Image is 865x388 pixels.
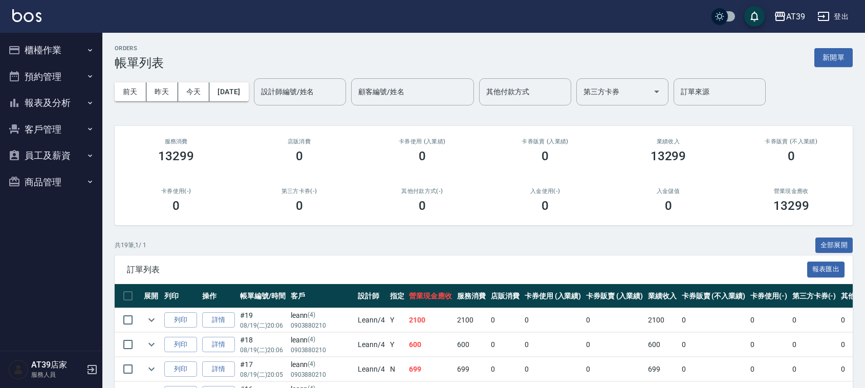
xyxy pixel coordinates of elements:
th: 卡券販賣 (不入業績) [679,284,748,308]
td: Y [387,308,407,332]
th: 帳單編號/時間 [237,284,288,308]
td: 0 [790,308,839,332]
button: 今天 [178,82,210,101]
th: 店販消費 [488,284,522,308]
td: N [387,357,407,381]
h3: 0 [665,199,672,213]
h3: 13299 [651,149,686,163]
h2: 卡券使用(-) [127,188,225,195]
button: 新開單 [814,48,853,67]
td: 0 [522,308,584,332]
div: leann [291,335,353,346]
button: 員工及薪資 [4,142,98,169]
th: 客戶 [288,284,355,308]
button: expand row [144,312,159,328]
h3: 0 [419,149,426,163]
td: 0 [488,357,522,381]
p: 共 19 筆, 1 / 1 [115,241,146,250]
td: 0 [488,308,522,332]
th: 展開 [141,284,162,308]
td: Y [387,333,407,357]
h3: 0 [296,199,303,213]
p: (4) [308,335,315,346]
th: 業績收入 [645,284,679,308]
button: 列印 [164,361,197,377]
th: 指定 [387,284,407,308]
td: 600 [406,333,455,357]
td: 0 [583,357,645,381]
td: #19 [237,308,288,332]
td: Leann /4 [355,308,387,332]
button: save [744,6,765,27]
td: 2100 [406,308,455,332]
th: 卡券販賣 (入業績) [583,284,645,308]
td: #17 [237,357,288,381]
img: Logo [12,9,41,22]
h2: 入金儲值 [619,188,717,195]
p: (4) [308,359,315,370]
td: 0 [522,333,584,357]
button: 商品管理 [4,169,98,196]
h3: 0 [542,149,549,163]
h3: 0 [419,199,426,213]
button: expand row [144,361,159,377]
td: 0 [679,357,748,381]
h3: 13299 [158,149,194,163]
th: 卡券使用 (入業績) [522,284,584,308]
a: 詳情 [202,312,235,328]
button: Open [648,83,665,100]
button: expand row [144,337,159,352]
td: 699 [406,357,455,381]
button: 全部展開 [815,238,853,253]
a: 詳情 [202,337,235,353]
td: 2100 [645,308,679,332]
h2: 業績收入 [619,138,717,145]
div: AT39 [786,10,805,23]
p: 08/19 (二) 20:06 [240,346,286,355]
p: 服務人員 [31,370,83,379]
button: 客戶管理 [4,116,98,143]
p: 0903880210 [291,346,353,355]
button: 預約管理 [4,63,98,90]
p: 0903880210 [291,321,353,330]
h2: 入金使用(-) [496,188,594,195]
p: 0903880210 [291,370,353,379]
p: 08/19 (二) 20:05 [240,370,286,379]
th: 操作 [200,284,237,308]
a: 詳情 [202,361,235,377]
h3: 0 [788,149,795,163]
td: 2100 [455,308,488,332]
td: 699 [455,357,488,381]
h3: 13299 [773,199,809,213]
h2: 第三方卡券(-) [250,188,348,195]
a: 新開單 [814,52,853,62]
button: 櫃檯作業 [4,37,98,63]
h3: 服務消費 [127,138,225,145]
h3: 0 [296,149,303,163]
th: 服務消費 [455,284,488,308]
h2: 營業現金應收 [742,188,840,195]
button: 報表匯出 [807,262,845,277]
h2: 卡券使用 (入業績) [373,138,471,145]
td: 600 [645,333,679,357]
td: 0 [522,357,584,381]
h2: ORDERS [115,45,164,52]
th: 卡券使用(-) [748,284,790,308]
td: 699 [645,357,679,381]
button: 報表及分析 [4,90,98,116]
div: leann [291,359,353,370]
td: 0 [488,333,522,357]
th: 第三方卡券(-) [790,284,839,308]
button: 前天 [115,82,146,101]
td: 0 [748,333,790,357]
button: 列印 [164,337,197,353]
h3: 0 [172,199,180,213]
h2: 卡券販賣 (不入業績) [742,138,840,145]
button: 登出 [813,7,853,26]
h5: AT39店家 [31,360,83,370]
td: Leann /4 [355,333,387,357]
a: 報表匯出 [807,264,845,274]
td: 0 [748,357,790,381]
th: 設計師 [355,284,387,308]
td: 0 [583,333,645,357]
